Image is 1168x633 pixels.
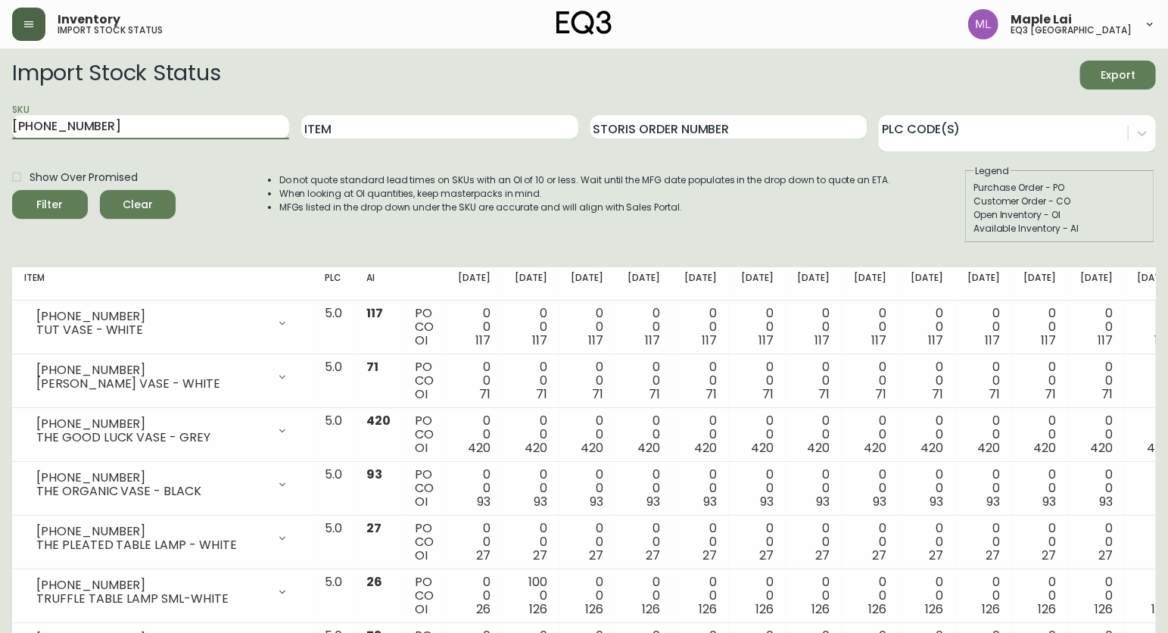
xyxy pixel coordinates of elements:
button: Export [1080,61,1156,89]
th: [DATE] [786,267,843,301]
div: 0 0 [1024,468,1057,509]
div: THE PLEATED TABLE LAMP - WHITE [36,538,267,552]
div: 0 0 [1081,360,1113,401]
div: [PHONE_NUMBER] [36,578,267,592]
div: 0 0 [741,575,774,616]
div: [PHONE_NUMBER]THE ORGANIC VASE - BLACK [24,468,301,501]
div: 0 0 [458,360,491,401]
div: PO CO [415,307,434,348]
td: 5.0 [313,408,354,462]
span: 93 [817,493,830,510]
span: 71 [989,385,1000,403]
div: 0 0 [572,360,604,401]
div: PO CO [415,360,434,401]
div: Customer Order - CO [973,195,1146,208]
div: 0 0 [854,414,886,455]
span: OI [415,385,428,403]
span: 26 [366,573,382,591]
div: PO CO [415,575,434,616]
span: 420 [920,439,943,457]
div: 0 0 [458,307,491,348]
h5: eq3 [GEOGRAPHIC_DATA] [1011,26,1132,35]
span: 420 [366,412,391,429]
th: [DATE] [729,267,786,301]
span: 71 [819,385,830,403]
div: 0 0 [572,414,604,455]
div: 0 0 [741,307,774,348]
div: 0 0 [854,307,886,348]
div: 0 0 [967,414,1000,455]
div: 0 0 [798,522,830,563]
div: 0 0 [628,307,660,348]
span: 71 [875,385,886,403]
span: 71 [536,385,547,403]
div: 0 0 [1024,414,1057,455]
span: OI [415,439,428,457]
span: 93 [873,493,886,510]
span: 117 [366,304,383,322]
legend: Legend [973,164,1011,178]
span: 126 [812,600,830,618]
span: 420 [977,439,1000,457]
span: 117 [589,332,604,349]
span: 420 [694,439,717,457]
span: 420 [864,439,886,457]
th: AI [354,267,403,301]
span: 117 [1098,332,1113,349]
span: 420 [1090,439,1113,457]
span: 126 [1039,600,1057,618]
div: 0 0 [741,414,774,455]
th: [DATE] [899,267,955,301]
span: 126 [982,600,1000,618]
li: When looking at OI quantities, keep masterpacks in mind. [279,187,891,201]
div: 0 0 [911,575,943,616]
span: 420 [1034,439,1057,457]
div: 0 0 [854,468,886,509]
div: 0 0 [911,307,943,348]
span: Show Over Promised [30,170,138,186]
div: 0 0 [854,522,886,563]
span: 93 [703,493,717,510]
span: 71 [1101,385,1113,403]
div: [PHONE_NUMBER]THE PLEATED TABLE LAMP - WHITE [24,522,301,555]
div: 0 0 [684,468,717,509]
td: 5.0 [313,354,354,408]
h5: import stock status [58,26,163,35]
th: [DATE] [559,267,616,301]
div: 100 0 [515,575,547,616]
div: 0 0 [967,522,1000,563]
span: 26 [476,600,491,618]
div: [PHONE_NUMBER] [36,525,267,538]
div: 0 0 [967,307,1000,348]
span: 126 [642,600,660,618]
span: 71 [1045,385,1057,403]
img: 61e28cffcf8cc9f4e300d877dd684943 [968,9,998,39]
div: 0 0 [967,468,1000,509]
span: 117 [702,332,717,349]
span: 71 [705,385,717,403]
div: THE ORGANIC VASE - BLACK [36,485,267,498]
div: PO CO [415,468,434,509]
div: 0 0 [572,522,604,563]
span: 93 [1099,493,1113,510]
div: 0 0 [1081,414,1113,455]
h2: Import Stock Status [12,61,220,89]
span: OI [415,547,428,564]
span: OI [415,600,428,618]
span: 126 [925,600,943,618]
div: Open Inventory - OI [973,208,1146,222]
img: logo [556,11,612,35]
div: 0 0 [741,360,774,401]
div: 0 0 [572,575,604,616]
div: 0 0 [741,468,774,509]
th: [DATE] [1012,267,1069,301]
span: 117 [985,332,1000,349]
div: 0 0 [911,468,943,509]
div: 0 0 [741,522,774,563]
div: 0 0 [798,468,830,509]
div: 0 0 [1024,360,1057,401]
span: 71 [762,385,774,403]
span: 93 [646,493,660,510]
div: 0 0 [798,414,830,455]
th: [DATE] [615,267,672,301]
